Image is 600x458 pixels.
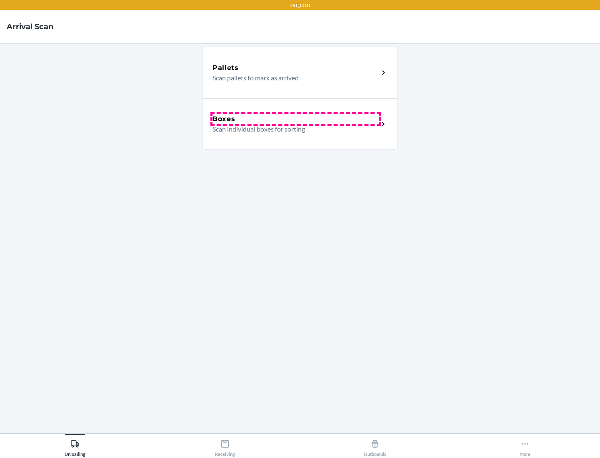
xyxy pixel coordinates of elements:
[202,98,398,150] a: BoxesScan individual boxes for sorting
[364,436,386,457] div: Outbounds
[450,434,600,457] button: More
[300,434,450,457] button: Outbounds
[212,73,372,83] p: Scan pallets to mark as arrived
[520,436,530,457] div: More
[212,114,235,124] h5: Boxes
[65,436,85,457] div: Unloading
[215,436,235,457] div: Receiving
[212,124,372,134] p: Scan individual boxes for sorting
[150,434,300,457] button: Receiving
[7,21,53,32] h4: Arrival Scan
[290,2,310,9] p: TST_LOG
[202,47,398,98] a: PalletsScan pallets to mark as arrived
[212,63,239,73] h5: Pallets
